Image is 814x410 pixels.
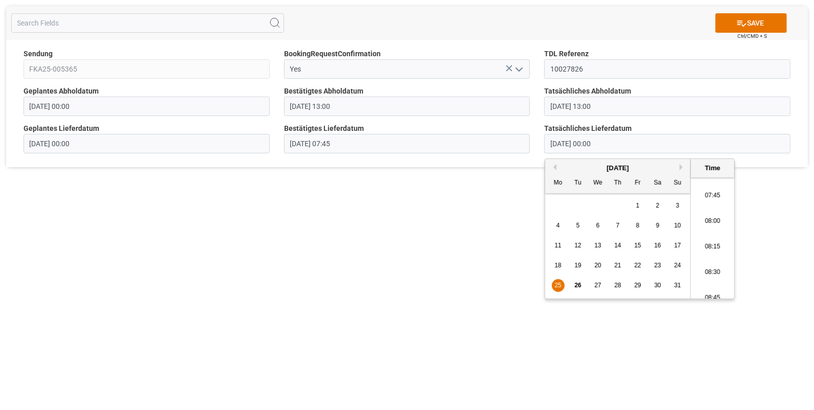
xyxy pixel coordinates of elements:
span: TDL Referenz [544,49,589,59]
input: DD.MM.YYYY HH:MM [284,97,530,116]
div: Choose Thursday, August 7th, 2025 [612,219,624,232]
div: Choose Friday, August 1st, 2025 [632,199,644,212]
span: 27 [594,282,601,289]
li: 08:30 [691,260,734,285]
span: 6 [596,222,600,229]
div: Choose Sunday, August 31st, 2025 [671,279,684,292]
div: Choose Monday, August 18th, 2025 [552,259,565,272]
span: 11 [554,242,561,249]
div: Choose Wednesday, August 13th, 2025 [592,239,604,252]
span: 23 [654,262,661,269]
div: Choose Tuesday, August 12th, 2025 [572,239,585,252]
input: DD.MM.YYYY HH:MM [24,97,270,116]
input: DD.MM.YYYY HH:MM [544,97,790,116]
span: 24 [674,262,681,269]
div: Choose Saturday, August 16th, 2025 [652,239,664,252]
div: Choose Wednesday, August 27th, 2025 [592,279,604,292]
div: Fr [632,177,644,190]
span: 16 [654,242,661,249]
span: 26 [574,282,581,289]
div: month 2025-08 [548,196,688,295]
button: open menu [511,61,526,77]
span: 21 [614,262,621,269]
div: Choose Monday, August 25th, 2025 [552,279,565,292]
div: Choose Wednesday, August 6th, 2025 [592,219,604,232]
div: Choose Thursday, August 21st, 2025 [612,259,624,272]
li: 08:00 [691,209,734,234]
div: Choose Sunday, August 10th, 2025 [671,219,684,232]
div: Choose Thursday, August 28th, 2025 [612,279,624,292]
span: 17 [674,242,681,249]
span: 1 [636,202,640,209]
span: Tatsächliches Abholdatum [544,86,631,97]
button: SAVE [715,13,787,33]
span: Ctrl/CMD + S [737,32,767,40]
span: 14 [614,242,621,249]
div: Mo [552,177,565,190]
li: 07:45 [691,183,734,209]
div: Choose Tuesday, August 19th, 2025 [572,259,585,272]
div: [DATE] [545,163,690,173]
div: Choose Friday, August 29th, 2025 [632,279,644,292]
div: Su [671,177,684,190]
span: 10 [674,222,681,229]
button: Previous Month [550,164,556,170]
div: Choose Sunday, August 24th, 2025 [671,259,684,272]
li: 08:45 [691,285,734,311]
input: DD.MM.YYYY HH:MM [544,134,790,153]
span: Tatsächliches Lieferdatum [544,123,632,134]
span: 30 [654,282,661,289]
div: Choose Friday, August 8th, 2025 [632,219,644,232]
span: 18 [554,262,561,269]
span: Geplantes Lieferdatum [24,123,99,134]
div: Choose Saturday, August 23rd, 2025 [652,259,664,272]
span: 19 [574,262,581,269]
span: Bestätigtes Abholdatum [284,86,363,97]
div: Choose Saturday, August 9th, 2025 [652,219,664,232]
input: Search Fields [11,13,284,33]
div: Tu [572,177,585,190]
span: 7 [616,222,620,229]
div: Choose Sunday, August 3rd, 2025 [671,199,684,212]
div: Choose Tuesday, August 26th, 2025 [572,279,585,292]
span: 15 [634,242,641,249]
span: 29 [634,282,641,289]
span: 2 [656,202,660,209]
span: 5 [576,222,580,229]
div: Choose Monday, August 11th, 2025 [552,239,565,252]
span: 12 [574,242,581,249]
div: Choose Wednesday, August 20th, 2025 [592,259,604,272]
span: 20 [594,262,601,269]
span: 9 [656,222,660,229]
span: 13 [594,242,601,249]
input: DD.MM.YYYY HH:MM [284,134,530,153]
div: Choose Saturday, August 2nd, 2025 [652,199,664,212]
div: Sa [652,177,664,190]
span: 3 [676,202,680,209]
div: Choose Saturday, August 30th, 2025 [652,279,664,292]
div: Choose Thursday, August 14th, 2025 [612,239,624,252]
span: 31 [674,282,681,289]
li: 08:15 [691,234,734,260]
div: Choose Sunday, August 17th, 2025 [671,239,684,252]
span: 25 [554,282,561,289]
span: 22 [634,262,641,269]
div: Choose Friday, August 15th, 2025 [632,239,644,252]
div: Choose Monday, August 4th, 2025 [552,219,565,232]
div: Choose Tuesday, August 5th, 2025 [572,219,585,232]
div: Choose Friday, August 22nd, 2025 [632,259,644,272]
button: Next Month [680,164,686,170]
span: 8 [636,222,640,229]
span: Geplantes Abholdatum [24,86,99,97]
span: 28 [614,282,621,289]
span: BookingRequestConfirmation [284,49,381,59]
span: 4 [556,222,560,229]
div: We [592,177,604,190]
div: Th [612,177,624,190]
input: DD.MM.YYYY HH:MM [24,134,270,153]
span: Bestätigtes Lieferdatum [284,123,364,134]
div: Time [693,163,732,173]
span: Sendung [24,49,53,59]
